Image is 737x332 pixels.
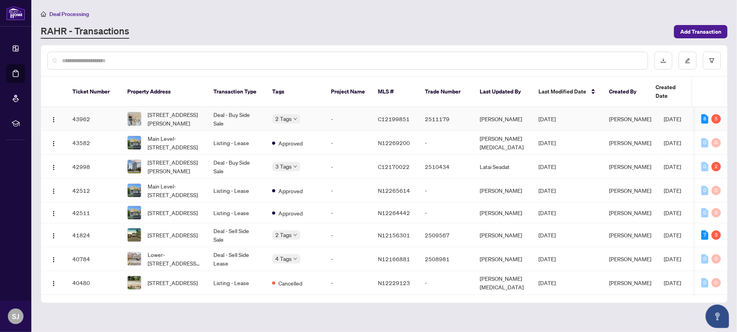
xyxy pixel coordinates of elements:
td: Listing - Lease [207,271,266,295]
td: - [419,131,473,155]
span: Approved [278,139,303,147]
td: 43962 [66,107,121,131]
img: Logo [51,117,57,123]
span: SJ [12,311,19,322]
button: Logo [47,229,60,241]
span: down [293,165,297,169]
td: 2511179 [419,107,473,131]
div: 0 [712,138,721,147]
span: [DATE] [538,163,556,170]
div: 0 [712,186,721,195]
td: - [325,107,372,131]
span: [DATE] [664,232,681,239]
div: 8 [701,114,708,124]
td: [PERSON_NAME] [473,107,532,131]
div: 5 [712,114,721,124]
span: [DATE] [538,209,556,216]
td: - [325,271,372,295]
button: filter [703,52,721,70]
td: 40480 [66,271,121,295]
img: Logo [51,140,57,147]
span: C12199851 [378,115,410,122]
span: N12229123 [378,279,410,286]
span: [DATE] [538,187,556,194]
span: filter [709,58,715,63]
button: Logo [47,184,60,197]
td: - [325,131,372,155]
span: Cancelled [278,279,302,287]
span: [DATE] [538,139,556,146]
button: Logo [47,136,60,149]
td: [PERSON_NAME][MEDICAL_DATA] [473,271,532,295]
img: thumbnail-img [128,160,141,173]
th: Created By [603,77,650,107]
span: [PERSON_NAME] [609,232,651,239]
th: MLS # [372,77,419,107]
span: [STREET_ADDRESS] [148,231,198,239]
td: 40784 [66,247,121,271]
span: N12269200 [378,139,410,146]
div: 0 [712,278,721,287]
span: N12166881 [378,255,410,262]
th: Trade Number [419,77,473,107]
td: - [325,203,372,223]
span: [PERSON_NAME] [609,163,651,170]
span: [DATE] [664,209,681,216]
span: edit [685,58,690,63]
th: Last Modified Date [532,77,603,107]
td: 42512 [66,179,121,203]
button: Logo [47,160,60,173]
button: Add Transaction [674,25,728,38]
div: 0 [701,254,708,264]
td: - [419,203,473,223]
img: thumbnail-img [128,184,141,197]
span: [PERSON_NAME] [609,187,651,194]
span: [DATE] [664,255,681,262]
button: Logo [47,113,60,125]
div: 3 [712,230,721,240]
th: Transaction Type [207,77,266,107]
span: 3 Tags [275,162,292,171]
div: 0 [701,138,708,147]
span: down [293,117,297,121]
td: [PERSON_NAME] [473,179,532,203]
span: 2 Tags [275,230,292,239]
div: 0 [701,278,708,287]
td: Listing - Lease [207,203,266,223]
button: Logo [47,276,60,289]
span: Last Modified Date [538,87,586,96]
span: down [293,257,297,261]
span: N12265614 [378,187,410,194]
img: thumbnail-img [128,112,141,126]
td: - [325,247,372,271]
button: Logo [47,253,60,265]
th: Created Date [650,77,704,107]
span: [DATE] [538,232,556,239]
td: 42998 [66,155,121,179]
td: [PERSON_NAME] [473,223,532,247]
span: [STREET_ADDRESS][PERSON_NAME] [148,110,201,127]
span: [DATE] [664,187,681,194]
span: [PERSON_NAME] [609,255,651,262]
td: - [419,179,473,203]
div: 0 [701,208,708,217]
img: Logo [51,164,57,170]
td: Latai Seadat [473,155,532,179]
span: [DATE] [538,255,556,262]
th: Project Name [325,77,372,107]
a: RAHR - Transactions [41,25,129,39]
span: N12156301 [378,232,410,239]
span: [DATE] [538,115,556,122]
span: down [293,233,297,237]
span: [DATE] [664,279,681,286]
span: Lower-[STREET_ADDRESS][PERSON_NAME] [148,250,201,267]
button: edit [679,52,697,70]
th: Tags [266,77,325,107]
span: Main Level-[STREET_ADDRESS] [148,182,201,199]
img: Logo [51,257,57,263]
div: 7 [701,230,708,240]
span: [STREET_ADDRESS][PERSON_NAME] [148,158,201,175]
span: download [661,58,666,63]
td: 43582 [66,131,121,155]
span: [PERSON_NAME] [609,279,651,286]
